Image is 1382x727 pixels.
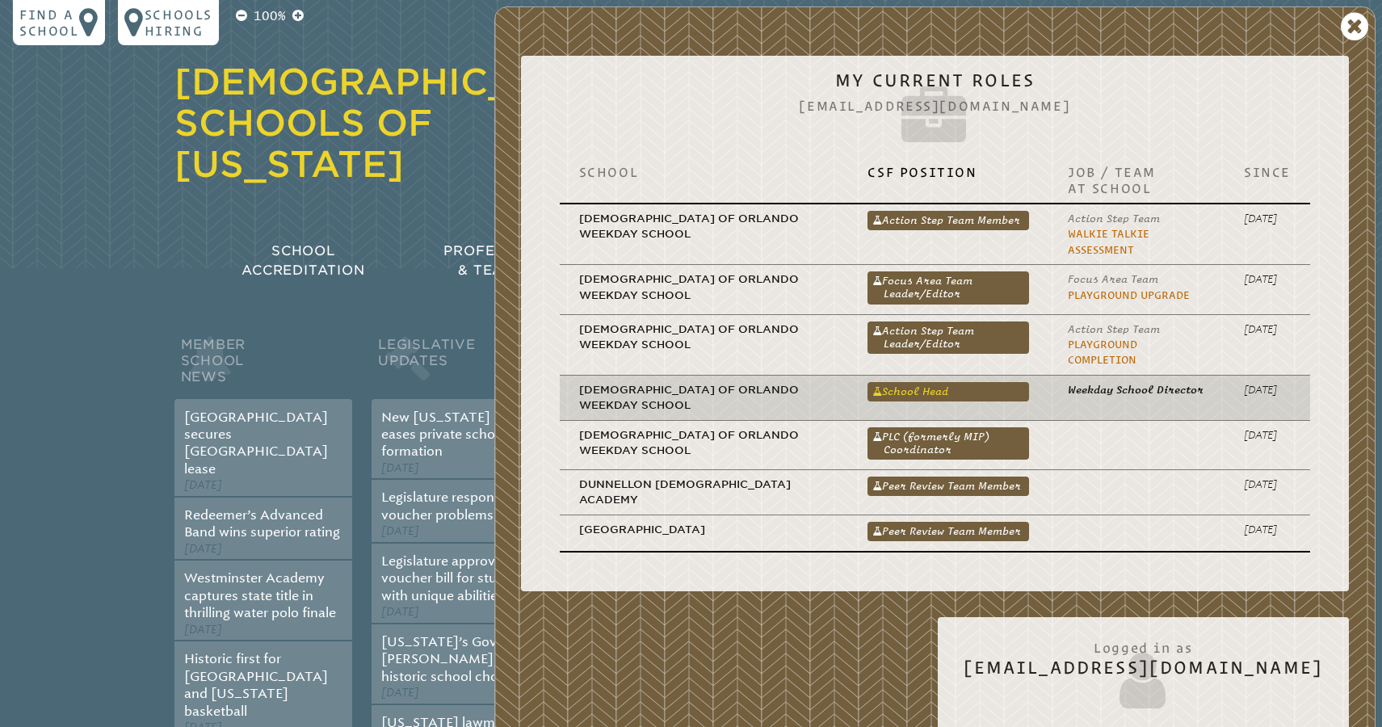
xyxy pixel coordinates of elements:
span: [DATE] [381,524,419,538]
span: [DATE] [184,623,222,637]
p: [DEMOGRAPHIC_DATA] of Orlando Weekday School [579,211,830,242]
span: [DATE] [184,542,222,556]
a: Historic first for [GEOGRAPHIC_DATA] and [US_STATE] basketball [184,651,328,718]
p: Schools Hiring [145,6,212,39]
span: Focus Area Team [1068,273,1158,285]
p: Weekday School Director [1068,382,1205,397]
span: [DATE] [381,605,419,619]
a: Action Step Team Member [867,211,1028,230]
p: School [579,164,830,180]
p: [DATE] [1244,522,1291,537]
a: New [US_STATE] law eases private school formation [381,410,515,460]
a: School Head [867,382,1028,401]
a: walkie talkie assessment [1068,228,1149,255]
p: [DEMOGRAPHIC_DATA] of Orlando Weekday School [579,321,830,353]
p: CSF Position [867,164,1028,180]
h2: My Current Roles [547,70,1323,151]
a: [DEMOGRAPHIC_DATA] Schools of [US_STATE] [174,61,632,185]
a: Legislature approves voucher bill for students with unique abilities [381,553,531,603]
a: Playground Upgrade [1068,289,1190,301]
a: Focus Area Team Leader/Editor [867,271,1028,304]
p: [DATE] [1244,271,1291,287]
p: [DATE] [1244,211,1291,226]
p: [GEOGRAPHIC_DATA] [579,522,830,537]
span: [DATE] [381,686,419,700]
p: [DATE] [1244,477,1291,492]
p: [DEMOGRAPHIC_DATA] of Orlando Weekday School [579,382,830,414]
a: Redeemer’s Advanced Band wins superior rating [184,507,340,540]
h2: [EMAIL_ADDRESS][DOMAIN_NAME] [964,632,1323,712]
span: School Accreditation [242,243,364,278]
a: Westminster Academy captures state title in thrilling water polo finale [184,570,336,620]
a: Peer Review Team Member [867,477,1028,496]
p: Job / Team at School [1068,164,1205,196]
a: [US_STATE]’s Governor [PERSON_NAME] signs historic school choice bill [381,634,537,684]
p: [DATE] [1244,382,1291,397]
p: [DEMOGRAPHIC_DATA] of Orlando Weekday School [579,271,830,303]
p: [DATE] [1244,427,1291,443]
a: Peer Review Team Member [867,522,1028,541]
p: [DEMOGRAPHIC_DATA] of Orlando Weekday School [579,427,830,459]
span: [DATE] [184,478,222,492]
p: Dunnellon [DEMOGRAPHIC_DATA] Academy [579,477,830,508]
p: [DATE] [1244,321,1291,337]
span: Logged in as [964,632,1323,658]
p: Find a school [19,6,79,39]
a: [GEOGRAPHIC_DATA] secures [GEOGRAPHIC_DATA] lease [184,410,328,477]
a: Playground completion [1068,338,1137,366]
h2: Member School News [174,333,352,399]
span: [DATE] [381,461,419,475]
a: Action Step Team Leader/Editor [867,321,1028,354]
p: 100% [250,6,289,26]
span: Action Step Team [1068,323,1160,335]
span: Action Step Team [1068,212,1160,225]
span: Professional Development & Teacher Certification [443,243,679,278]
a: Legislature responds to voucher problems [381,490,525,522]
a: PLC (formerly MIP) Coordinator [867,427,1028,460]
p: Since [1244,164,1291,180]
h2: Legislative Updates [372,333,549,399]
